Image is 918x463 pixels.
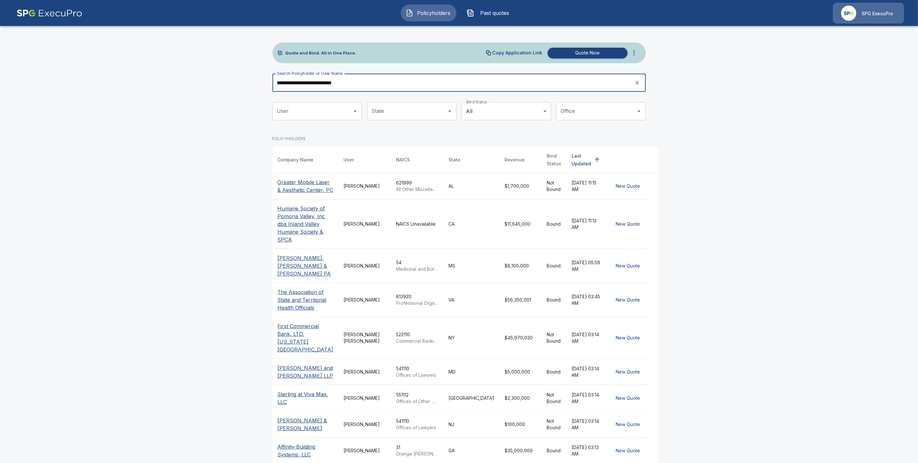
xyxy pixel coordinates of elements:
[477,9,513,17] span: Past quotes
[396,444,438,457] div: 31
[567,199,608,249] td: [DATE] 11:13 AM
[396,300,438,306] p: Professional Organizations
[449,156,461,164] div: State
[396,259,438,272] div: 54
[613,445,643,457] button: New Quote
[567,411,608,438] td: [DATE] 03:14 AM
[500,283,542,317] td: $56,350,001
[401,5,457,21] button: Policyholders IconPolicyholders
[462,102,551,120] div: All
[278,417,333,432] p: [PERSON_NAME] & [PERSON_NAME]
[613,180,643,192] button: New Quote
[285,51,356,55] p: Quote and Bind. All in One Place.
[500,173,542,199] td: $1,700,000
[833,3,904,23] a: Agency IconSPG ExecuPro
[344,421,386,428] div: [PERSON_NAME]
[542,283,567,317] td: Bound
[548,48,628,58] button: Quote Now
[862,10,893,17] p: SPG ExecuPro
[613,294,643,306] button: New Quote
[344,297,386,303] div: [PERSON_NAME]
[391,199,444,249] td: NAICS Unavailable
[542,317,567,359] td: Not Bound
[344,183,386,189] div: [PERSON_NAME]
[351,107,360,116] button: Open
[17,3,82,23] img: AA Logo
[444,317,500,359] td: NY
[542,147,567,173] th: Bind Status
[462,5,517,21] button: Past quotes IconPast quotes
[542,411,567,438] td: Not Bound
[278,390,333,406] p: Sterling at Viva Max, LLC
[278,178,333,194] p: Greater Mobile Laser & Aesthetic Center, PC
[634,107,644,116] button: Open
[567,249,608,283] td: [DATE] 05:59 AM
[273,136,306,142] p: POLICYHOLDERS
[572,152,591,168] div: Last Updated
[344,263,386,269] div: [PERSON_NAME]
[567,283,608,317] td: [DATE] 03:45 AM
[396,451,438,457] p: Orange [PERSON_NAME]
[500,385,542,411] td: $2,300,000
[613,366,643,378] button: New Quote
[500,317,542,359] td: $45,970,030
[344,369,386,375] div: [PERSON_NAME]
[505,156,525,164] div: Revenue
[396,392,438,405] div: 551112
[344,447,386,454] div: [PERSON_NAME]
[396,398,438,405] p: Offices of Other Holding Companies
[396,365,438,378] div: 541110
[500,249,542,283] td: $8,100,000
[444,385,500,411] td: [GEOGRAPHIC_DATA]
[545,48,628,58] a: Quote Now
[444,359,500,385] td: MD
[542,359,567,385] td: Bound
[613,392,643,404] button: New Quote
[344,221,386,227] div: [PERSON_NAME]
[278,205,333,243] p: Humane Society of Pomona Valley, Inc dba Inland Valley Humane Society & SPCA
[396,331,438,344] div: 522110
[466,99,487,105] label: Bind Status
[396,293,438,306] div: 813920
[396,338,438,344] p: Commercial Banking
[841,6,856,21] img: Agency Icon
[613,260,643,272] button: New Quote
[278,322,333,353] p: First Commercial Bank, LTD, [US_STATE][GEOGRAPHIC_DATA]
[633,78,642,88] button: clear search
[444,173,500,199] td: AL
[278,364,333,380] p: [PERSON_NAME] and [PERSON_NAME] LLP
[542,173,567,199] td: Not Bound
[493,51,542,55] p: Copy Application Link
[396,372,438,378] p: Offices of Lawyers
[278,156,314,164] div: Company Name
[542,199,567,249] td: Bound
[628,46,641,59] button: more
[567,359,608,385] td: [DATE] 03:14 AM
[344,156,354,164] div: User
[396,186,438,193] p: All Other Miscellaneous Ambulatory Health Care Services
[278,254,333,278] p: [PERSON_NAME], [PERSON_NAME] & [PERSON_NAME] PA
[613,218,643,230] button: New Quote
[278,288,333,312] p: The Association of State and Territorial Health Officials
[406,9,413,17] img: Policyholders Icon
[277,71,343,76] label: Search Policyholder or User Name
[567,385,608,411] td: [DATE] 03:14 AM
[613,419,643,431] button: New Quote
[567,173,608,199] td: [DATE] 11:15 AM
[444,199,500,249] td: CA
[396,424,438,431] p: Offices of Lawyers
[500,199,542,249] td: $11,645,000
[278,443,333,458] p: Affinity Building Systems, LLC
[396,418,438,431] div: 541110
[444,283,500,317] td: VA
[467,9,474,17] img: Past quotes Icon
[445,107,454,116] button: Open
[542,385,567,411] td: Not Bound
[396,266,438,272] p: Medicinal and Botanical Manufacturing
[444,411,500,438] td: NJ
[444,249,500,283] td: MS
[500,411,542,438] td: $100,000
[567,317,608,359] td: [DATE] 03:14 AM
